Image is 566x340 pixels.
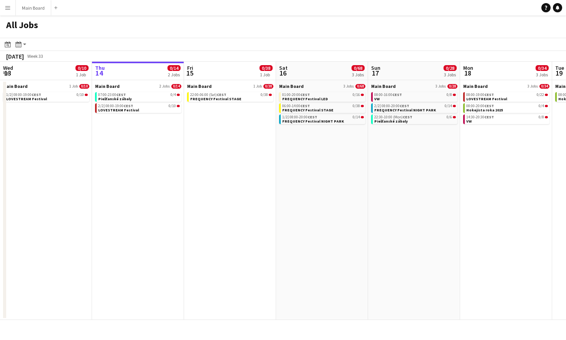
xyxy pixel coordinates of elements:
span: CEST [392,92,402,97]
a: 14:30-20:30CEST0/8VW [466,114,548,123]
span: LOVESTREAM Festival [98,108,139,113]
span: 14:30-20:30 [466,115,494,119]
a: Main Board3 Jobs0/34 [463,83,549,89]
span: LOVESTREAM Festival [6,96,47,101]
div: 3 Jobs [536,72,548,77]
span: 0/4 [539,104,544,108]
span: CEST [217,92,226,97]
span: 0/10 [79,84,89,89]
span: | [104,103,105,108]
span: 0/14 [167,65,181,71]
span: CEST [300,92,310,97]
span: FREQUENCY Festival NIGHT PARK [374,108,436,113]
a: Main Board3 Jobs0/68 [279,83,365,89]
span: 0/14 [445,104,452,108]
span: 2/2 [374,104,381,108]
div: 3 Jobs [444,72,456,77]
span: 0/22 [537,93,544,97]
span: 08:00-20:00 [466,104,494,108]
span: Mon [463,64,473,71]
span: 3 Jobs [527,84,538,89]
a: 08:00-16:00CEST0/8VW [374,92,456,101]
span: 0/38 [353,104,360,108]
span: Fri [187,64,193,71]
div: 1 Job [260,72,272,77]
span: 0/14 [453,105,456,107]
span: CEST [484,103,494,108]
span: 0/68 [352,65,365,71]
span: 0/38 [269,94,272,96]
a: Main Board2 Jobs0/14 [95,83,181,89]
span: 3 Jobs [343,84,354,89]
span: 07:00-23:00 [98,93,126,97]
span: 0/14 [353,115,360,119]
span: | [12,92,13,97]
span: CEST [403,114,412,120]
span: 06:00-14:00 [282,104,310,108]
span: 0/4 [545,105,548,107]
span: 0/8 [447,93,452,97]
span: CEST [124,103,133,108]
span: Main Board [187,83,212,89]
span: | [288,114,289,120]
span: Wed [3,64,13,71]
div: [DATE] [6,52,24,60]
span: 0/8 [545,116,548,118]
div: 1 Job [76,72,88,77]
span: 18 [462,69,473,77]
span: 0/14 [171,84,181,89]
a: 22:30-10:00 (Mon)CEST0/6Piešťanské zábaly [374,114,456,123]
span: 01:00-20:00 [282,93,310,97]
span: 1 Job [253,84,262,89]
span: 15 [186,69,193,77]
span: 0/10 [77,93,84,97]
span: 2 Jobs [159,84,170,89]
span: 0/4 [171,93,176,97]
span: 0/6 [453,116,456,118]
span: 14 [94,69,105,77]
span: 0/28 [444,65,457,71]
span: 0/10 [75,65,89,71]
div: Main Board1 Job0/101/2|08:00-19:00CEST0/10LOVESTREAM Festival [3,83,89,103]
div: 2 Jobs [168,72,180,77]
span: Main Board [463,83,488,89]
a: Main Board1 Job0/10 [3,83,89,89]
a: Main Board1 Job0/38 [187,83,273,89]
span: 08:00-16:00 [374,93,402,97]
span: CEST [400,103,409,108]
span: 19 [554,69,564,77]
span: | [380,103,381,108]
span: 17 [370,69,380,77]
span: 0/10 [169,104,176,108]
span: VW [374,96,380,101]
span: 0/6 [447,115,452,119]
button: Main Board [16,0,51,15]
span: CEST [32,92,41,97]
span: 0/16 [361,94,364,96]
span: LOVESTREAM Festival [466,96,507,101]
span: 08:00-20:00 [290,115,317,119]
a: Main Board3 Jobs0/28 [371,83,457,89]
span: 0/38 [261,93,268,97]
span: 0/38 [260,65,273,71]
span: Hokejista roka 2025 [466,108,503,113]
span: 0/38 [361,105,364,107]
span: 0/14 [361,116,364,118]
div: Main Board2 Jobs0/1407:00-23:00CEST0/4Piešťanské zábaly2/2|08:00-19:00CEST0/10LOVESTREAM Festival [95,83,181,114]
span: FREQUENCY Festival STAGE [190,96,241,101]
span: Main Board [371,83,396,89]
a: 22:00-06:00 (Sat)CEST0/38FREQUENCY Festival STAGE [190,92,272,101]
span: CEST [484,114,494,120]
a: 07:00-23:00CEST0/4Piešťanské zábaly [98,92,180,101]
span: CEST [308,114,317,120]
a: 2/2|08:00-20:00CEST0/14FREQUENCY Festival NIGHT PARK [374,103,456,112]
a: 06:00-14:00CEST0/38FREQUENCY Festival STAGE [282,103,364,112]
span: Piešťanské zábaly [98,96,132,101]
span: CEST [484,92,494,97]
div: Main Board1 Job0/3822:00-06:00 (Sat)CEST0/38FREQUENCY Festival STAGE [187,83,273,103]
span: 0/16 [353,93,360,97]
span: Week 33 [25,53,45,59]
span: Sun [371,64,380,71]
span: CEST [300,103,310,108]
span: 0/4 [177,94,180,96]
